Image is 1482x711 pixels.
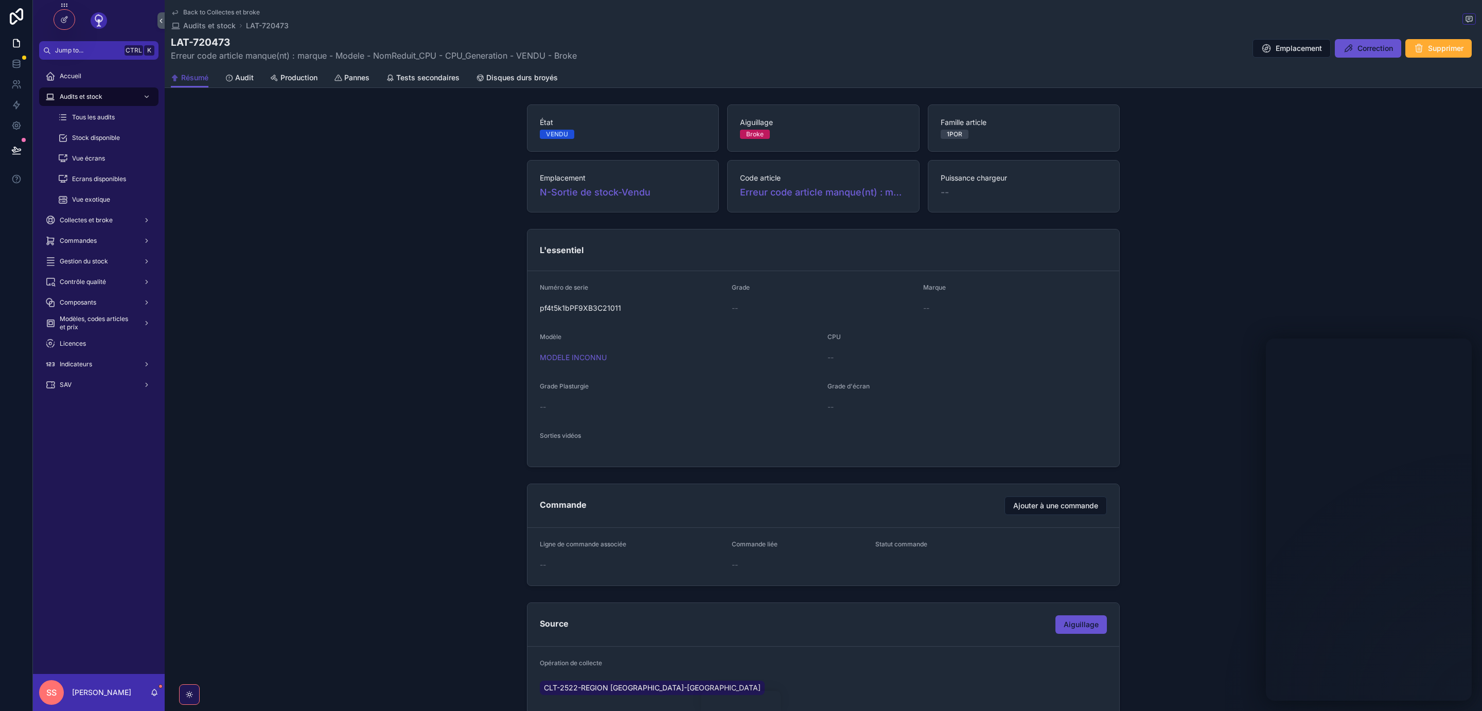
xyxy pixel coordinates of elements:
[746,130,764,139] div: Broke
[60,257,108,265] span: Gestion du stock
[60,315,135,331] span: Modèles, codes articles et prix
[1405,39,1472,58] button: Supprimer
[55,46,120,55] span: Jump to...
[171,68,208,88] a: Résumé
[72,687,131,698] p: [PERSON_NAME]
[740,117,906,128] span: Aiguillage
[740,173,906,183] span: Code article
[39,334,158,353] a: Licences
[125,45,143,56] span: Ctrl
[72,113,115,121] span: Tous les audits
[39,87,158,106] a: Audits et stock
[60,340,86,348] span: Licences
[827,333,841,341] span: CPU
[540,402,546,412] span: --
[1335,39,1401,58] button: Correction
[827,382,870,390] span: Grade d'écran
[171,35,577,49] h1: LAT-720473
[540,173,706,183] span: Emplacement
[540,659,602,667] span: Opération de collecte
[923,283,946,291] span: Marque
[72,154,105,163] span: Vue écrans
[39,252,158,271] a: Gestion du stock
[145,46,153,55] span: K
[941,117,1107,128] span: Famille article
[33,60,165,407] div: scrollable content
[540,560,546,570] span: --
[91,12,107,29] img: App logo
[72,195,110,204] span: Vue exotique
[39,314,158,332] a: Modèles, codes articles et prix
[740,185,906,200] a: Erreur code article manque(nt) : marque - Modele - NomReduit_CPU - CPU_Generation
[476,68,558,89] a: Disques durs broyés
[60,237,97,245] span: Commandes
[72,134,120,142] span: Stock disponible
[51,149,158,168] a: Vue écrans
[827,402,834,412] span: --
[386,68,460,89] a: Tests secondaires
[544,683,761,693] span: CLT-2522-REGION [GEOGRAPHIC_DATA]-[GEOGRAPHIC_DATA]
[39,376,158,394] a: SAV
[181,73,208,83] span: Résumé
[540,117,706,128] span: État
[60,216,113,224] span: Collectes et broke
[732,283,750,291] span: Grade
[875,540,927,548] span: Statut commande
[51,170,158,188] a: Ecrans disponibles
[183,8,260,16] span: Back to Collectes et broke
[39,355,158,374] a: Indicateurs
[171,49,577,62] span: Erreur code article manque(nt) : marque - Modele - NomReduit_CPU - CPU_Generation - VENDU - Broke
[344,73,369,83] span: Pannes
[60,72,81,80] span: Accueil
[540,242,584,258] h2: L'essentiel
[235,73,254,83] span: Audit
[941,185,949,200] span: --
[1055,615,1107,634] button: Aiguillage
[396,73,460,83] span: Tests secondaires
[171,21,236,31] a: Audits et stock
[171,8,260,16] a: Back to Collectes et broke
[51,190,158,209] a: Vue exotique
[827,352,834,363] span: --
[1004,496,1107,515] button: Ajouter à une commande
[1428,43,1463,54] span: Supprimer
[540,283,588,291] span: Numéro de serie
[246,21,289,31] a: LAT-720473
[486,73,558,83] span: Disques durs broyés
[540,540,626,548] span: Ligne de commande associée
[39,41,158,60] button: Jump to...CtrlK
[39,211,158,229] a: Collectes et broke
[941,173,1107,183] span: Puissance chargeur
[51,129,158,147] a: Stock disponible
[732,540,778,548] span: Commande liée
[540,185,650,200] a: N-Sortie de stock-Vendu
[923,303,929,313] span: --
[60,298,96,307] span: Composants
[540,432,581,439] span: Sorties vidéos
[46,686,57,699] span: SS
[60,360,92,368] span: Indicateurs
[540,303,724,313] span: pf4t5k1bPF9XB3C21011
[732,303,738,313] span: --
[60,381,72,389] span: SAV
[540,333,561,341] span: Modèle
[1357,43,1393,54] span: Correction
[1266,339,1472,701] iframe: Intercom live chat
[546,130,568,139] div: VENDU
[540,382,589,390] span: Grade Plasturgie
[540,615,569,632] h2: Source
[51,108,158,127] a: Tous les audits
[540,352,607,363] a: MODELE INCONNU
[1064,619,1099,630] span: Aiguillage
[183,21,236,31] span: Audits et stock
[540,681,765,695] a: CLT-2522-REGION [GEOGRAPHIC_DATA]-[GEOGRAPHIC_DATA]
[39,293,158,312] a: Composants
[270,68,317,89] a: Production
[1276,43,1322,54] span: Emplacement
[60,93,102,101] span: Audits et stock
[540,496,587,513] h2: Commande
